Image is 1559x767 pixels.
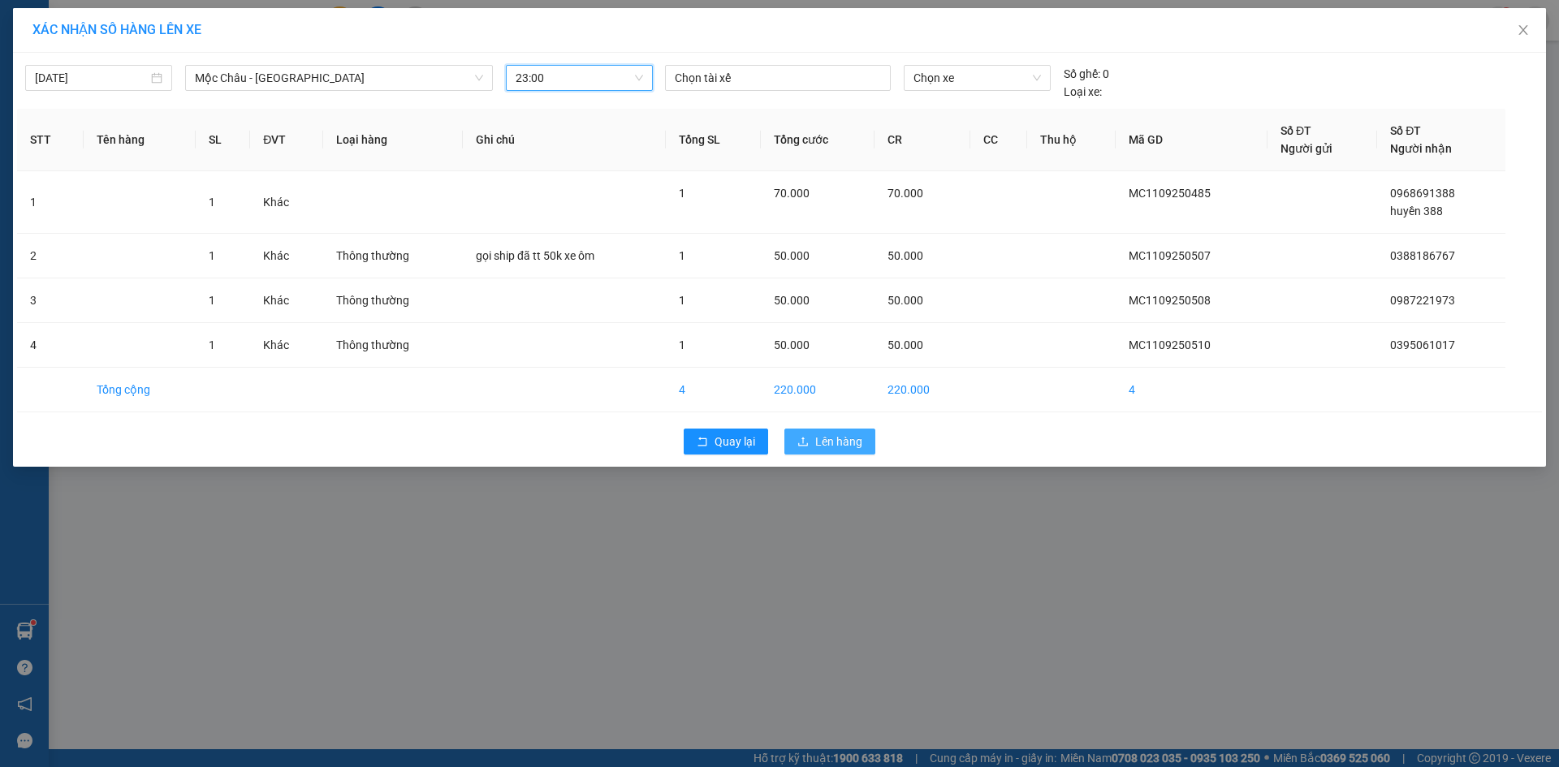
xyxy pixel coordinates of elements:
[679,187,685,200] span: 1
[17,109,84,171] th: STT
[697,436,708,449] span: rollback
[1390,338,1455,351] span: 0395061017
[250,109,323,171] th: ĐVT
[774,249,810,262] span: 50.000
[666,368,761,412] td: 4
[30,29,125,46] span: XUANTRANG
[17,234,84,278] td: 2
[761,368,874,412] td: 220.000
[476,249,594,262] span: gọi ship đã tt 50k xe ôm
[875,368,970,412] td: 220.000
[323,109,463,171] th: Loại hàng
[774,338,810,351] span: 50.000
[323,234,463,278] td: Thông thường
[875,109,970,171] th: CR
[1116,109,1267,171] th: Mã GD
[250,234,323,278] td: Khác
[6,114,120,137] span: 0395061017
[887,338,923,351] span: 50.000
[17,171,84,234] td: 1
[1129,187,1211,200] span: MC1109250485
[887,294,923,307] span: 50.000
[17,278,84,323] td: 3
[196,109,251,171] th: SL
[1390,249,1455,262] span: 0388186767
[679,338,685,351] span: 1
[84,368,196,412] td: Tổng cộng
[715,433,755,450] span: Quay lại
[1064,83,1102,101] span: Loại xe:
[774,187,810,200] span: 70.000
[797,436,809,449] span: upload
[774,294,810,307] span: 50.000
[815,433,862,450] span: Lên hàng
[1129,294,1211,307] span: MC1109250508
[209,294,215,307] span: 1
[84,109,196,171] th: Tên hàng
[1390,205,1443,218] span: huyền 388
[1064,65,1109,83] div: 0
[250,278,323,323] td: Khác
[6,93,50,103] span: Người gửi:
[1390,124,1421,137] span: Số ĐT
[35,69,148,87] input: 11/09/2025
[209,338,215,351] span: 1
[6,103,57,114] span: Người nhận:
[1027,109,1115,171] th: Thu hộ
[1501,8,1546,54] button: Close
[913,66,1040,90] span: Chọn xe
[784,429,875,455] button: uploadLên hàng
[50,9,106,26] span: HAIVAN
[474,73,484,83] span: down
[761,109,874,171] th: Tổng cước
[887,249,923,262] span: 50.000
[516,66,643,90] span: 23:00
[679,294,685,307] span: 1
[323,278,463,323] td: Thông thường
[887,187,923,200] span: 70.000
[666,109,761,171] th: Tổng SL
[195,66,483,90] span: Mộc Châu - Hà Nội
[1129,249,1211,262] span: MC1109250507
[52,50,104,65] em: Logistics
[1390,142,1452,155] span: Người nhận
[1280,124,1311,137] span: Số ĐT
[1116,368,1267,412] td: 4
[1129,338,1211,351] span: MC1109250510
[1390,187,1455,200] span: 0968691388
[153,16,236,41] span: VP [PERSON_NAME]
[1517,24,1530,37] span: close
[679,249,685,262] span: 1
[463,109,666,171] th: Ghi chú
[1390,294,1455,307] span: 0987221973
[209,249,215,262] span: 1
[970,109,1027,171] th: CC
[323,323,463,368] td: Thông thường
[17,323,84,368] td: 4
[1064,65,1100,83] span: Số ghế:
[250,323,323,368] td: Khác
[684,429,768,455] button: rollbackQuay lại
[157,43,236,58] span: 0981 559 551
[250,171,323,234] td: Khác
[209,196,215,209] span: 1
[32,22,201,37] span: XÁC NHẬN SỐ HÀNG LÊN XE
[1280,142,1332,155] span: Người gửi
